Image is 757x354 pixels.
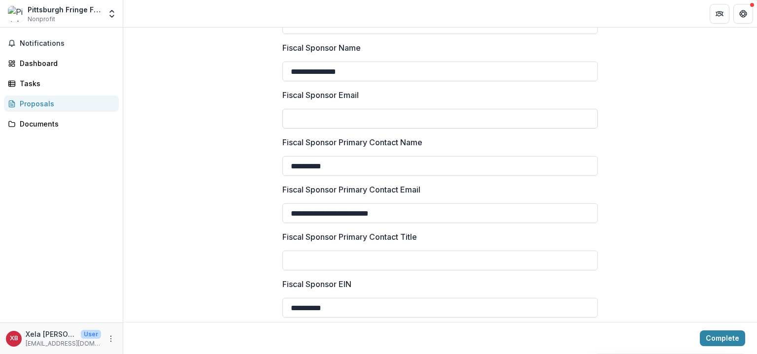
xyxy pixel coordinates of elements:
[282,231,417,243] p: Fiscal Sponsor Primary Contact Title
[20,58,111,68] div: Dashboard
[700,330,745,346] button: Complete
[4,116,119,132] a: Documents
[28,4,101,15] div: Pittsburgh Fringe Festival
[105,333,117,345] button: More
[282,278,351,290] p: Fiscal Sponsor EIN
[282,184,420,195] p: Fiscal Sponsor Primary Contact Email
[10,335,18,342] div: Xela Batchelder
[26,329,77,339] p: Xela [PERSON_NAME]
[710,4,729,24] button: Partners
[20,39,115,48] span: Notifications
[20,119,111,129] div: Documents
[733,4,753,24] button: Get Help
[28,15,55,24] span: Nonprofit
[8,6,24,22] img: Pittsburgh Fringe Festival
[4,35,119,51] button: Notifications
[81,330,101,339] p: User
[4,55,119,71] a: Dashboard
[282,136,422,148] p: Fiscal Sponsor Primary Contact Name
[4,96,119,112] a: Proposals
[282,89,359,101] p: Fiscal Sponsor Email
[4,75,119,92] a: Tasks
[20,78,111,89] div: Tasks
[20,98,111,109] div: Proposals
[105,4,119,24] button: Open entity switcher
[26,339,101,348] p: [EMAIL_ADDRESS][DOMAIN_NAME]
[282,42,361,54] p: Fiscal Sponsor Name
